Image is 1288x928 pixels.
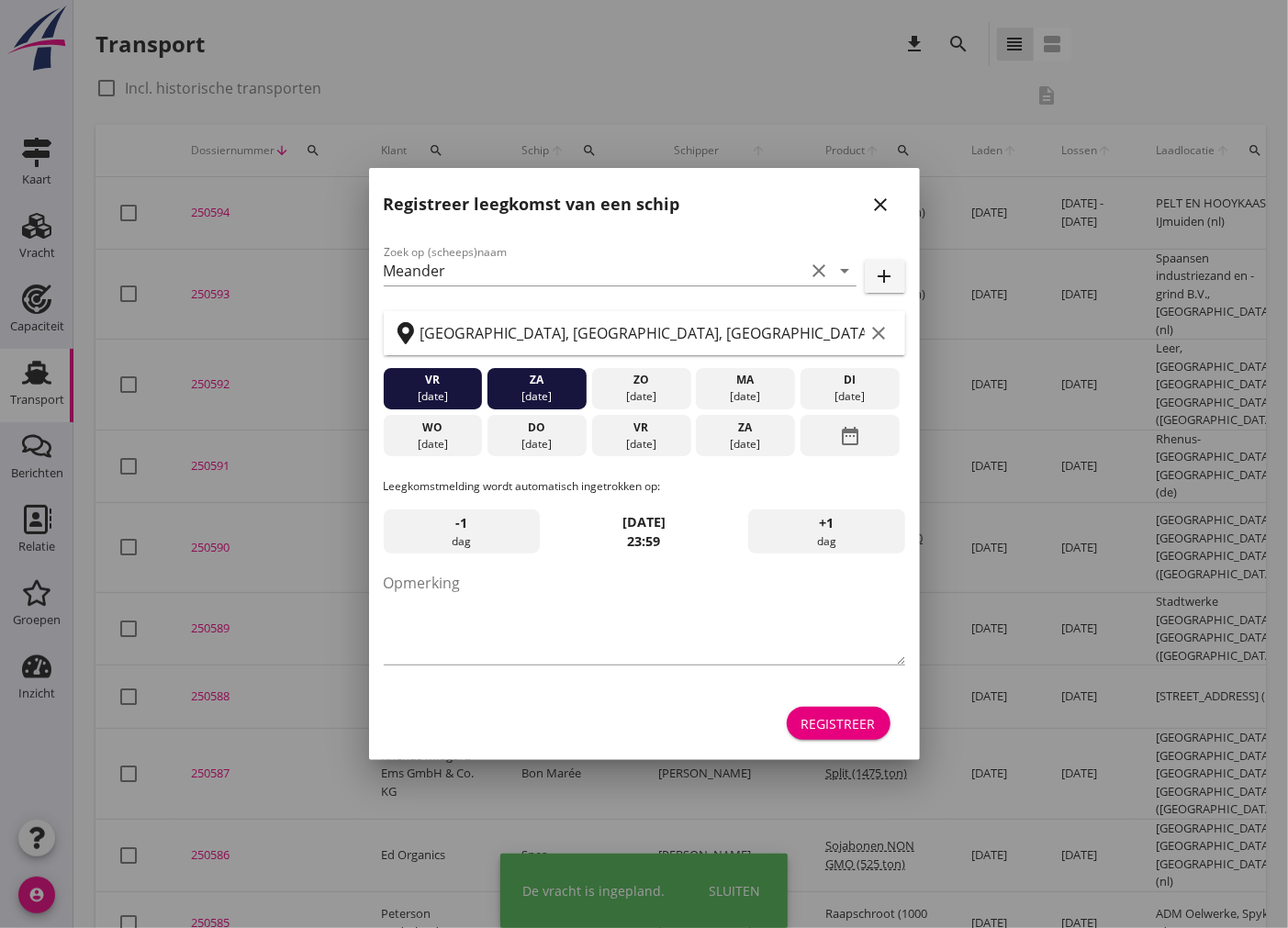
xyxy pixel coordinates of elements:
[868,322,890,344] i: clear
[839,419,861,453] i: date_range
[387,419,477,436] div: wo
[870,194,892,216] i: close
[596,372,686,388] div: zo
[384,192,680,217] h2: Registreer leegkomst van een schip
[384,256,805,285] input: Zoek op (scheeps)naam
[596,388,686,405] div: [DATE]
[455,513,467,533] span: -1
[805,372,895,388] div: di
[805,388,895,405] div: [DATE]
[700,372,790,388] div: ma
[387,436,477,453] div: [DATE]
[596,436,686,453] div: [DATE]
[384,568,905,665] textarea: Opmerking
[387,372,477,388] div: vr
[628,532,661,550] strong: 23:59
[596,419,686,436] div: vr
[809,260,831,282] i: clear
[874,265,896,287] i: add
[420,319,865,348] input: Zoek op terminal of plaats
[384,509,540,553] div: dag
[748,509,904,553] div: dag
[700,436,790,453] div: [DATE]
[384,478,905,495] p: Leegkomstmelding wordt automatisch ingetrokken op:
[787,707,890,740] button: Registreer
[387,388,477,405] div: [DATE]
[700,388,790,405] div: [DATE]
[834,260,857,282] i: arrow_drop_down
[492,388,582,405] div: [DATE]
[492,436,582,453] div: [DATE]
[819,513,834,533] span: +1
[801,714,876,733] div: Registreer
[492,372,582,388] div: za
[492,419,582,436] div: do
[700,419,790,436] div: za
[622,513,666,531] strong: [DATE]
